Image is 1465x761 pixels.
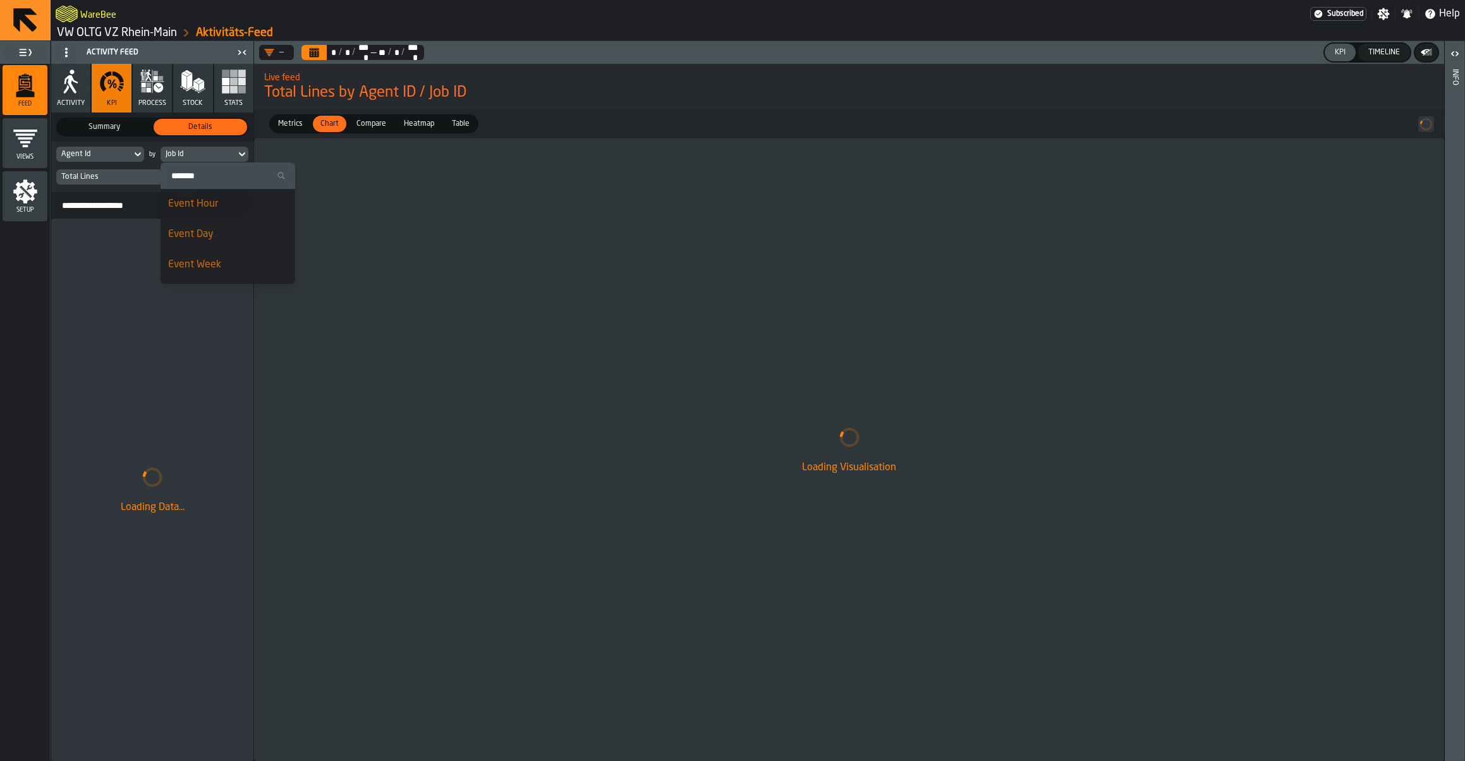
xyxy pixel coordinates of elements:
div: thumb [396,116,442,132]
div: by [149,151,155,158]
label: button-switch-multi-Table [443,114,478,133]
span: KPI [107,99,117,107]
header: Info [1445,41,1464,761]
div: Menu Subscription [1310,7,1366,21]
div: Select date range [355,42,370,63]
span: Setup [3,207,47,214]
span: Summary [60,121,149,133]
label: button-switch-multi-Chart [312,114,348,133]
div: Event Hour [168,197,288,212]
label: button-switch-multi-Details [152,118,248,137]
div: thumb [349,116,394,132]
label: button-toggle-Settings [1372,8,1395,20]
nav: Breadcrumb [56,25,758,40]
li: dropdown-item [161,250,295,280]
div: DropdownMenuValue- [264,47,284,58]
div: DropdownMenuValue-eventsCount [56,169,198,185]
h2: Sub Title [264,70,1434,83]
label: button-toggle-Close me [233,45,251,60]
div: / [337,47,342,58]
span: Details [156,121,245,133]
h2: Sub Title [80,8,116,20]
span: Stats [224,99,243,107]
button: button- [1415,44,1438,61]
div: Event Week [168,257,288,272]
div: Activity Feed [54,42,233,63]
button: Select date range [301,45,327,60]
div: Select date range [377,47,387,58]
div: DropdownMenuValue-jobId [161,147,248,162]
div: Timeline [1363,48,1405,57]
span: Stock [183,99,203,107]
label: button-switch-multi-Compare [348,114,395,133]
div: / [387,47,391,58]
div: title-Total Lines by Agent ID / Job ID [254,64,1444,109]
div: Select date range [391,47,401,58]
div: Event Day [168,227,288,242]
div: Select date range [342,47,351,58]
span: Feed [3,100,47,107]
li: dropdown-item [161,280,295,310]
span: process [138,99,166,107]
label: button-toggle-Open [1446,44,1464,66]
div: Loading Data... [61,500,243,515]
label: button-switch-multi-Summary [56,118,152,137]
span: Compare [351,118,391,130]
label: button-toggle-Toggle Full Menu [3,44,47,61]
div: thumb [58,119,151,135]
div: DropdownMenuValue-agentId [61,150,126,159]
label: button-switch-multi-Metrics [269,114,312,133]
a: link-to-/wh/i/44979e6c-6f66-405e-9874-c1e29f02a54a/simulations [57,26,177,40]
li: dropdown-item [161,219,295,250]
div: Info [1450,66,1459,758]
li: menu Setup [3,171,47,222]
span: — [370,47,377,58]
div: DropdownMenuValue- [259,45,294,60]
div: thumb [444,116,477,132]
span: Heatmap [399,118,439,130]
li: dropdown-item [161,189,295,219]
a: link-to-/wh/i/44979e6c-6f66-405e-9874-c1e29f02a54a/feed/cb2375cd-a213-45f6-a9a8-871f1953d9f6 [196,26,273,40]
div: DropdownMenuValue-jobId [166,150,231,159]
span: Total Lines by Agent ID / Job ID [264,83,1434,103]
div: thumb [313,116,346,132]
span: Table [447,118,475,130]
div: thumb [154,119,247,135]
div: Loading Visualisation [264,460,1434,475]
div: Select date range [404,42,419,63]
div: / [351,47,356,58]
div: / [401,47,405,58]
div: DropdownMenuValue-agentId [56,147,144,162]
li: menu Views [3,118,47,169]
div: DropdownMenuValue-eventsCount [61,173,180,181]
a: link-to-/wh/i/44979e6c-6f66-405e-9874-c1e29f02a54a/settings/billing [1310,7,1366,21]
label: button-switch-multi-Heatmap [395,114,443,133]
span: Views [3,154,47,161]
div: KPI [1330,48,1351,57]
span: Metrics [273,118,308,130]
div: thumb [271,116,310,132]
li: menu Feed [3,65,47,116]
span: Subscribed [1327,9,1363,18]
label: button-toggle-Notifications [1395,8,1418,20]
span: Help [1439,6,1460,21]
span: Chart [315,118,344,130]
div: Select date range [328,47,337,58]
span: Activity [57,99,85,107]
a: logo-header [56,3,78,25]
button: button-KPI [1325,44,1356,61]
div: Select date range [301,45,424,60]
label: button-toggle-Help [1419,6,1465,21]
button: button-Timeline [1358,44,1410,61]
